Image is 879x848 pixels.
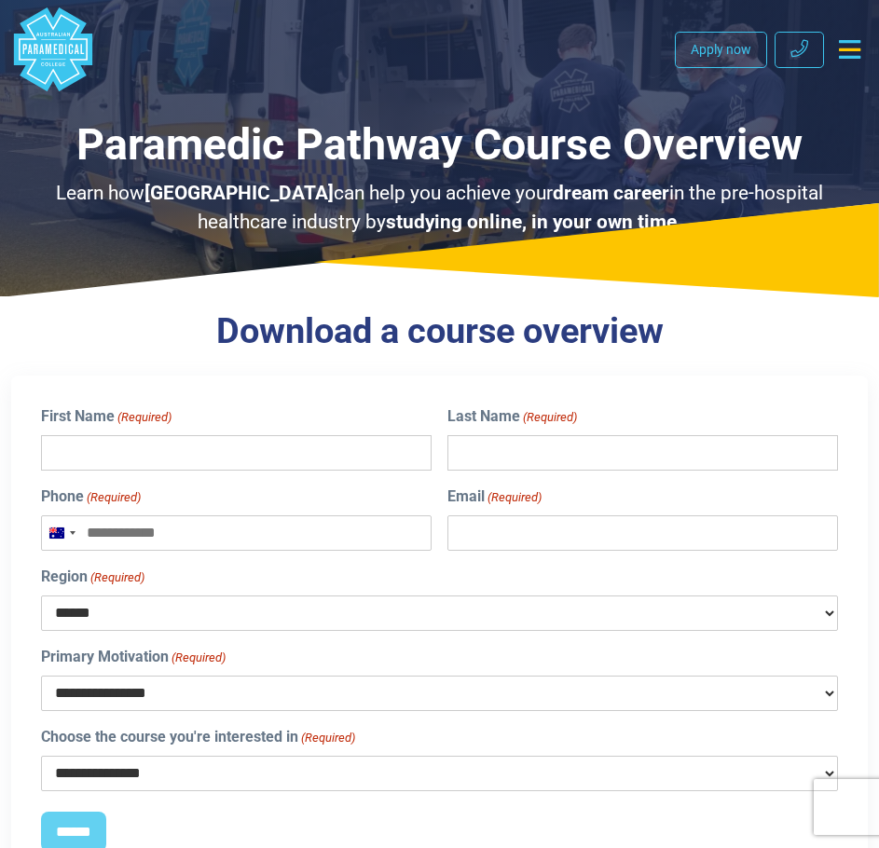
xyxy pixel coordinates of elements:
[86,488,142,507] span: (Required)
[522,408,578,427] span: (Required)
[171,649,227,667] span: (Required)
[41,486,141,508] label: Phone
[553,182,669,204] strong: dream career
[487,488,543,507] span: (Required)
[41,405,172,428] label: First Name
[831,33,868,66] button: Toggle navigation
[675,32,767,68] a: Apply now
[89,568,145,587] span: (Required)
[447,405,577,428] label: Last Name
[117,408,172,427] span: (Required)
[41,646,226,668] label: Primary Motivation
[300,729,356,747] span: (Required)
[11,179,868,237] p: Learn how can help you achieve your in the pre-hospital healthcare industry by .
[42,516,81,550] button: Selected country
[41,566,144,588] label: Region
[11,310,868,353] h3: Download a course overview
[11,119,868,171] h1: Paramedic Pathway Course Overview
[41,726,355,748] label: Choose the course you're interested in
[447,486,542,508] label: Email
[144,182,334,204] strong: [GEOGRAPHIC_DATA]
[11,7,95,91] a: Australian Paramedical College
